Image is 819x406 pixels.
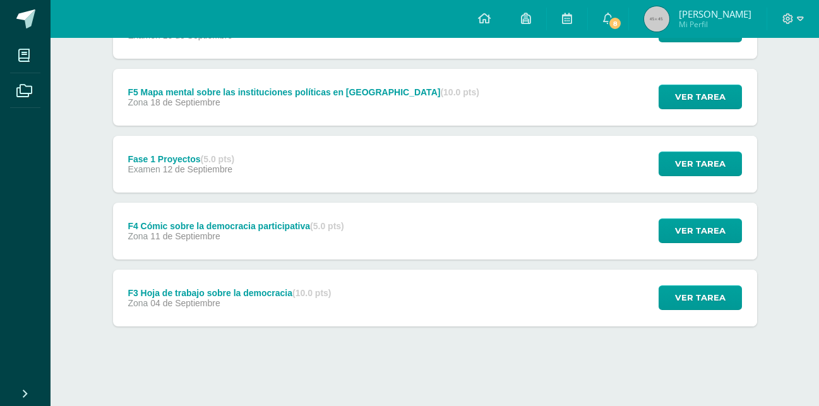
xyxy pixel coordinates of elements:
span: 18 de Septiembre [150,97,220,107]
span: Ver tarea [675,219,726,242]
img: 45x45 [644,6,669,32]
span: Ver tarea [675,152,726,176]
span: Zona [128,298,148,308]
div: F5 Mapa mental sobre las instituciones políticas en [GEOGRAPHIC_DATA] [128,87,479,97]
span: Ver tarea [675,85,726,109]
span: 11 de Septiembre [150,231,220,241]
span: Mi Perfil [679,19,751,30]
span: 8 [608,16,622,30]
button: Ver tarea [659,85,742,109]
span: Examen [128,164,160,174]
div: Fase 1 Proyectos [128,154,234,164]
strong: (10.0 pts) [292,288,331,298]
button: Ver tarea [659,285,742,310]
div: F3 Hoja de trabajo sobre la democracia [128,288,331,298]
div: F4 Cómic sobre la democracia participativa [128,221,344,231]
strong: (5.0 pts) [201,154,235,164]
span: 04 de Septiembre [150,298,220,308]
strong: (5.0 pts) [310,221,344,231]
span: 12 de Septiembre [163,164,233,174]
span: [PERSON_NAME] [679,8,751,20]
strong: (10.0 pts) [440,87,479,97]
span: Ver tarea [675,286,726,309]
button: Ver tarea [659,218,742,243]
button: Ver tarea [659,152,742,176]
span: Zona [128,231,148,241]
span: Zona [128,97,148,107]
